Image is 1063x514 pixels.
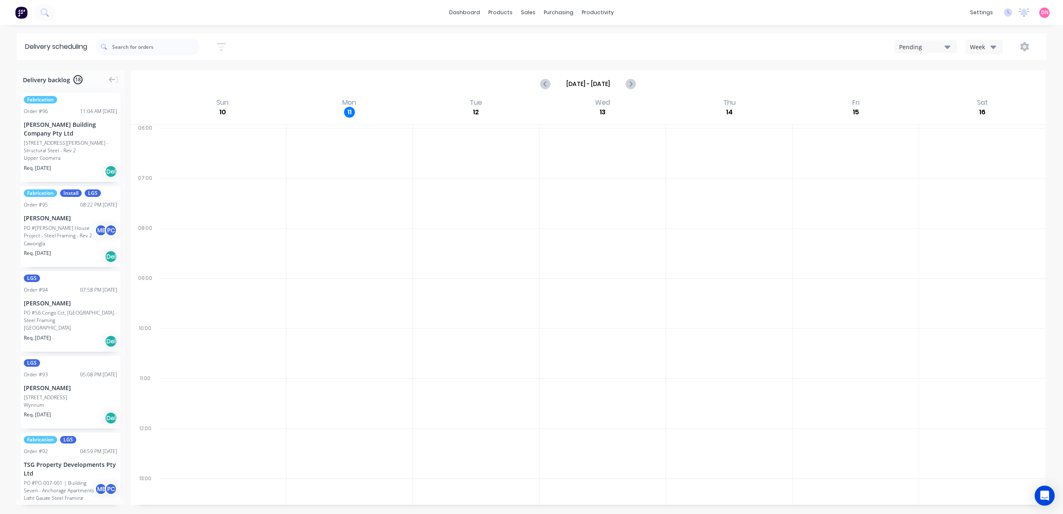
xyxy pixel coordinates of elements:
[724,107,735,118] div: 14
[966,6,997,19] div: settings
[445,6,484,19] a: dashboard
[484,6,517,19] div: products
[721,98,738,107] div: Thu
[85,189,101,197] span: LGS
[95,224,107,237] div: M E
[24,401,117,409] div: Wynnum
[105,335,117,348] div: Del
[24,286,48,294] div: Order # 94
[80,201,117,209] div: 08:22 PM [DATE]
[470,107,481,118] div: 12
[105,224,117,237] div: P C
[17,33,95,60] div: Delivery scheduling
[850,107,861,118] div: 15
[131,423,159,474] div: 12:00
[24,359,40,367] span: LGS
[131,223,159,273] div: 08:00
[24,249,51,257] span: Req. [DATE]
[970,43,994,51] div: Week
[24,460,117,478] div: TSG Property Developments Pty Ltd
[597,107,608,118] div: 13
[24,154,117,162] div: Upper Coomera
[24,120,117,138] div: [PERSON_NAME] Building Company Pty Ltd
[105,483,117,495] div: P C
[131,123,159,173] div: 06:00
[217,107,228,118] div: 10
[899,43,945,51] div: Pending
[24,448,48,455] div: Order # 92
[24,240,117,247] div: Cawongla
[95,483,107,495] div: M E
[24,189,57,197] span: Fabrication
[24,108,48,115] div: Order # 96
[80,286,117,294] div: 07:58 PM [DATE]
[24,96,57,103] span: Fabrication
[24,139,117,154] div: [STREET_ADDRESS][PERSON_NAME] - Structural Steel - Rev 2
[131,373,159,423] div: 11:00
[105,250,117,263] div: Del
[578,6,618,19] div: productivity
[540,6,578,19] div: purchasing
[895,40,957,53] button: Pending
[131,323,159,373] div: 10:00
[105,165,117,178] div: Del
[24,275,40,282] span: LGS
[24,214,117,222] div: [PERSON_NAME]
[131,173,159,223] div: 07:00
[80,371,117,378] div: 05:08 PM [DATE]
[24,394,67,401] div: [STREET_ADDRESS]
[1041,9,1048,16] span: DN
[344,107,355,118] div: 11
[975,98,990,107] div: Sat
[24,324,117,332] div: [GEOGRAPHIC_DATA]
[24,334,51,342] span: Req. [DATE]
[24,201,48,209] div: Order # 95
[80,448,117,455] div: 04:59 PM [DATE]
[105,412,117,424] div: Del
[340,98,359,107] div: Mon
[80,108,117,115] div: 11:04 AM [DATE]
[112,38,200,55] input: Search for orders
[850,98,862,107] div: Fri
[214,98,231,107] div: Sun
[467,98,485,107] div: Tue
[965,40,1003,54] button: Week
[24,164,51,172] span: Req. [DATE]
[131,273,159,323] div: 09:00
[977,107,988,118] div: 16
[24,371,48,378] div: Order # 93
[23,76,70,84] span: Delivery backlog
[24,299,117,307] div: [PERSON_NAME]
[24,411,51,418] span: Req. [DATE]
[24,224,97,239] div: PO #[PERSON_NAME] House Project - Steel Framing - Rev 2
[24,383,117,392] div: [PERSON_NAME]
[60,436,76,443] span: LGS
[24,479,97,502] div: PO #PO-007-001 | Building Seven - Anchorage Apartments - Light Gauge Steel Framing
[24,309,117,324] div: PO #56 Congo Cct, [GEOGRAPHIC_DATA] - Steel Framing
[73,75,83,84] span: 18
[517,6,540,19] div: sales
[60,189,82,197] span: Install
[1035,486,1055,506] div: Open Intercom Messenger
[24,436,57,443] span: Fabrication
[15,6,28,19] img: Factory
[593,98,613,107] div: Wed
